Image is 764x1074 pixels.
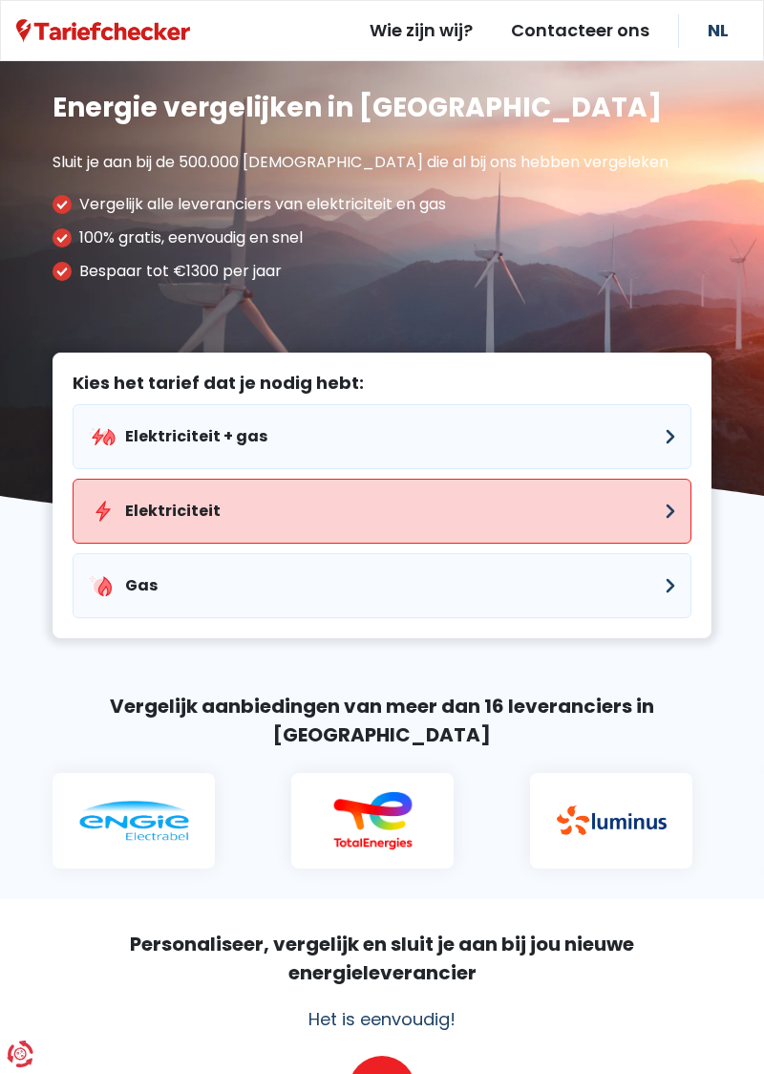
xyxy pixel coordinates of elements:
img: Tariefchecker logo [16,19,190,43]
p: Sluit je aan bij de 500.000 [DEMOGRAPHIC_DATA] die al bij ons hebben vergeleken [53,153,668,171]
button: Elektriciteit [73,479,691,544]
li: Bespaar tot €1300 per jaar [53,262,668,281]
label: Kies het tarief dat je nodig hebt: [73,373,691,394]
a: Tariefchecker [16,18,190,43]
h2: Vergelijk aanbiedingen van meer dan 16 leveranciers in [GEOGRAPHIC_DATA] [53,692,711,749]
button: Gas [73,553,691,618]
h1: Energie vergelijken in [GEOGRAPHIC_DATA] [53,92,668,124]
button: Elektriciteit + gas [73,404,691,469]
img: Total Energies [312,791,422,850]
li: Vergelijk alle leveranciers van elektriciteit en gas [53,195,668,214]
img: Luminus [551,805,661,835]
img: Engie electrabel [74,801,183,841]
h2: Personaliseer, vergelijk en sluit je aan bij jou nieuwe energieleverancier [53,930,711,987]
li: 100% gratis, eenvoudig en snel [53,228,668,247]
div: Het is eenvoudig! [53,1006,711,1032]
